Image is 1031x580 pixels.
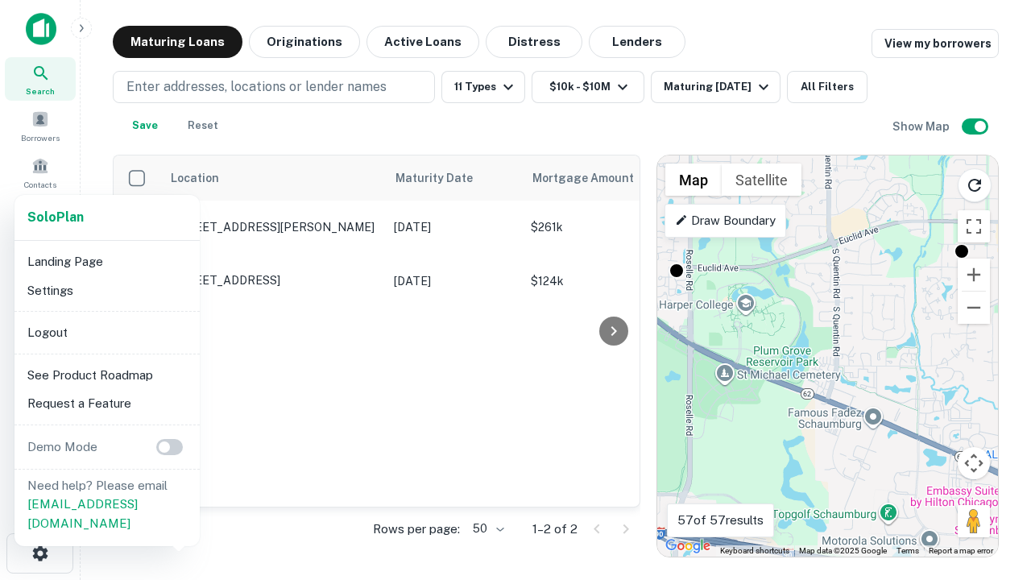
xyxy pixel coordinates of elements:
[21,361,193,390] li: See Product Roadmap
[27,476,187,533] p: Need help? Please email
[21,389,193,418] li: Request a Feature
[21,318,193,347] li: Logout
[27,497,138,530] a: [EMAIL_ADDRESS][DOMAIN_NAME]
[21,247,193,276] li: Landing Page
[21,437,104,457] p: Demo Mode
[950,451,1031,528] iframe: Chat Widget
[21,276,193,305] li: Settings
[27,209,84,225] strong: Solo Plan
[27,208,84,227] a: SoloPlan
